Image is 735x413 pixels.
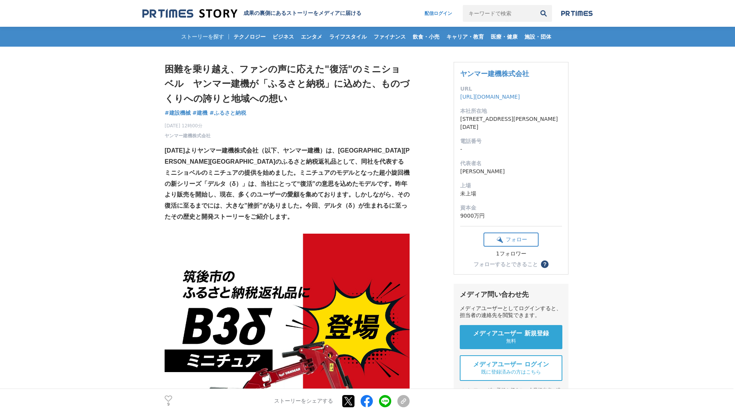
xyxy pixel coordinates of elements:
span: [DATE] 12時00分 [165,122,211,129]
a: #ふるさと納税 [209,109,246,117]
span: #建設機械 [165,109,191,116]
a: ヤンマー建機株式会社 [165,132,211,139]
h1: 困難を乗り越え、ファンの声に応えた"復活"のミニショベル ヤンマー建機が「ふるさと納税」に込めた、ものづくりへの誇りと地域への想い [165,62,410,106]
span: ファイナンス [371,33,409,40]
p: ストーリーをシェアする [274,398,333,405]
dd: 9000万円 [460,212,562,220]
span: ？ [542,262,547,267]
img: 成果の裏側にあるストーリーをメディアに届ける [142,8,237,19]
span: 医療・健康 [488,33,521,40]
a: 成果の裏側にあるストーリーをメディアに届ける 成果の裏側にあるストーリーをメディアに届ける [142,8,361,19]
dd: - [460,145,562,153]
a: メディアユーザー ログイン 既に登録済みの方はこちら [460,355,562,381]
span: ライフスタイル [326,33,370,40]
a: 配信ログイン [417,5,460,22]
div: 1フォロワー [483,250,539,257]
span: #建機 [193,109,208,116]
strong: [DATE]よりヤンマー建機株式会社（以下、ヤンマー建機）は、[GEOGRAPHIC_DATA][PERSON_NAME][GEOGRAPHIC_DATA]のふるさと納税返礼品として、同社を代表... [165,147,410,220]
div: メディアユーザーとしてログインすると、担当者の連絡先を閲覧できます。 [460,305,562,319]
span: ビジネス [269,33,297,40]
a: 医療・健康 [488,27,521,47]
span: テクノロジー [230,33,269,40]
a: ビジネス [269,27,297,47]
button: 検索 [535,5,552,22]
dt: 上場 [460,182,562,190]
a: 施設・団体 [521,27,554,47]
a: [URL][DOMAIN_NAME] [460,94,520,100]
span: 既に登録済みの方はこちら [481,369,541,376]
dt: URL [460,85,562,93]
a: キャリア・教育 [443,27,487,47]
p: 9 [165,403,172,406]
a: #建設機械 [165,109,191,117]
a: ライフスタイル [326,27,370,47]
span: エンタメ [298,33,325,40]
a: ファイナンス [371,27,409,47]
dt: 資本金 [460,204,562,212]
a: 飲食・小売 [410,27,443,47]
button: フォロー [483,233,539,247]
a: ヤンマー建機株式会社 [460,70,529,78]
div: フォローするとできること [474,262,538,267]
dd: [STREET_ADDRESS][PERSON_NAME][DATE] [460,115,562,131]
dd: 未上場 [460,190,562,198]
span: 無料 [506,338,516,345]
div: メディア問い合わせ先 [460,290,562,299]
span: 飲食・小売 [410,33,443,40]
dt: 代表者名 [460,159,562,167]
dt: 本社所在地 [460,107,562,115]
span: メディアユーザー ログイン [473,361,549,369]
span: #ふるさと納税 [209,109,246,116]
img: prtimes [561,10,593,16]
dt: 電話番号 [460,137,562,145]
span: 施設・団体 [521,33,554,40]
h2: 成果の裏側にあるストーリーをメディアに届ける [243,10,361,17]
dd: [PERSON_NAME] [460,167,562,176]
a: エンタメ [298,27,325,47]
span: キャリア・教育 [443,33,487,40]
a: テクノロジー [230,27,269,47]
input: キーワードで検索 [463,5,535,22]
button: ？ [541,260,549,268]
span: メディアユーザー 新規登録 [473,330,549,338]
a: #建機 [193,109,208,117]
a: メディアユーザー 新規登録 無料 [460,325,562,349]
